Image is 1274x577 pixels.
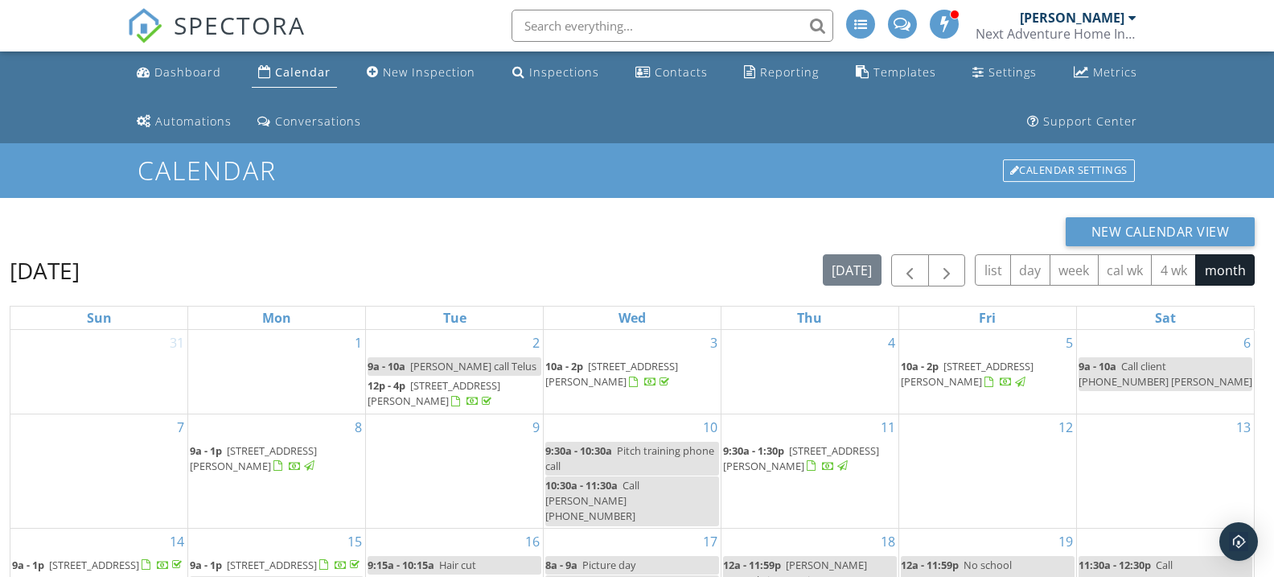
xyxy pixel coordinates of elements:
span: [PERSON_NAME] call Telus [410,359,536,373]
a: Go to September 5, 2025 [1062,330,1076,356]
a: Monday [259,307,294,329]
a: Go to August 31, 2025 [166,330,187,356]
td: Go to September 11, 2025 [721,414,898,528]
button: day [1010,254,1050,286]
span: 10a - 2p [901,359,939,373]
td: Go to September 12, 2025 [898,414,1076,528]
span: Call client [PHONE_NUMBER] [PERSON_NAME] [1079,359,1252,389]
a: 9a - 1p [STREET_ADDRESS][PERSON_NAME] [190,443,317,473]
div: Contacts [655,64,708,80]
span: 9a - 10a [1079,359,1116,373]
div: Next Adventure Home Inspections [976,26,1136,42]
a: 9a - 1p [STREET_ADDRESS][PERSON_NAME] [190,442,364,476]
span: 9:15a - 10:15a [368,558,434,572]
a: Friday [976,307,999,329]
span: 9a - 1p [190,443,222,458]
td: Go to September 8, 2025 [188,414,366,528]
span: Call [PERSON_NAME] [PHONE_NUMBER] [545,478,639,523]
a: Settings [966,58,1043,88]
div: Automations [155,113,232,129]
span: [STREET_ADDRESS][PERSON_NAME] [723,443,879,473]
div: Calendar Settings [1003,159,1135,182]
div: Open Intercom Messenger [1219,522,1258,561]
a: New Inspection [360,58,482,88]
a: Go to September 6, 2025 [1240,330,1254,356]
div: [PERSON_NAME] [1020,10,1124,26]
button: week [1050,254,1099,286]
img: The Best Home Inspection Software - Spectora [127,8,162,43]
span: [STREET_ADDRESS] [227,558,317,572]
a: Dashboard [130,58,228,88]
a: Go to September 12, 2025 [1055,414,1076,440]
div: Support Center [1043,113,1137,129]
button: 4 wk [1151,254,1196,286]
td: Go to September 4, 2025 [721,330,898,414]
td: Go to September 5, 2025 [898,330,1076,414]
a: Calendar [252,58,337,88]
a: Sunday [84,307,115,329]
div: Reporting [760,64,819,80]
span: 9:30a - 1:30p [723,443,784,458]
a: Go to September 19, 2025 [1055,529,1076,554]
a: Go to September 7, 2025 [174,414,187,440]
a: 9:30a - 1:30p [STREET_ADDRESS][PERSON_NAME] [723,443,879,473]
td: Go to August 31, 2025 [10,330,188,414]
a: Go to September 2, 2025 [529,330,543,356]
a: 10a - 2p [STREET_ADDRESS][PERSON_NAME] [545,357,719,392]
a: Go to September 13, 2025 [1233,414,1254,440]
span: Hair cut [439,558,476,572]
button: list [975,254,1011,286]
td: Go to September 6, 2025 [1076,330,1254,414]
button: [DATE] [823,254,882,286]
span: 11:30a - 12:30p [1079,558,1151,572]
div: New Inspection [383,64,475,80]
span: 12p - 4p [368,378,405,393]
td: Go to September 2, 2025 [366,330,544,414]
a: Reporting [738,58,825,88]
a: Templates [849,58,943,88]
a: Go to September 11, 2025 [877,414,898,440]
button: Next month [928,254,966,287]
span: [STREET_ADDRESS][PERSON_NAME] [190,443,317,473]
a: Go to September 14, 2025 [166,529,187,554]
a: Inspections [506,58,606,88]
a: 9a - 1p [STREET_ADDRESS] [12,558,185,572]
a: Tuesday [440,307,470,329]
span: [STREET_ADDRESS][PERSON_NAME] [368,378,500,408]
span: Pitch training phone call [545,443,714,473]
a: Go to September 8, 2025 [351,414,365,440]
a: Go to September 15, 2025 [344,529,365,554]
a: 12p - 4p [STREET_ADDRESS][PERSON_NAME] [368,377,541,411]
button: month [1195,254,1255,286]
a: 9a - 1p [STREET_ADDRESS] [190,556,364,575]
a: Calendar Settings [1001,158,1136,183]
div: Settings [988,64,1037,80]
div: Dashboard [154,64,221,80]
a: Go to September 18, 2025 [877,529,898,554]
a: Metrics [1067,58,1144,88]
a: Conversations [251,107,368,137]
td: Go to September 1, 2025 [188,330,366,414]
a: Go to September 1, 2025 [351,330,365,356]
td: Go to September 9, 2025 [366,414,544,528]
a: Wednesday [615,307,649,329]
span: [STREET_ADDRESS] [49,558,139,572]
a: Go to September 3, 2025 [707,330,721,356]
td: Go to September 3, 2025 [544,330,721,414]
a: Automations (Basic) [130,107,238,137]
span: 12a - 11:59p [723,558,781,572]
button: cal wk [1098,254,1153,286]
td: Go to September 13, 2025 [1076,414,1254,528]
span: 9:30a - 10:30a [545,443,612,458]
a: Go to September 4, 2025 [885,330,898,356]
a: 12p - 4p [STREET_ADDRESS][PERSON_NAME] [368,378,500,408]
div: Conversations [275,113,361,129]
a: Go to September 17, 2025 [700,529,721,554]
a: 9a - 1p [STREET_ADDRESS] [12,556,186,575]
button: New Calendar View [1066,217,1256,246]
td: Go to September 7, 2025 [10,414,188,528]
div: Templates [873,64,936,80]
a: Go to September 10, 2025 [700,414,721,440]
span: 9a - 1p [190,558,222,572]
span: SPECTORA [174,8,306,42]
